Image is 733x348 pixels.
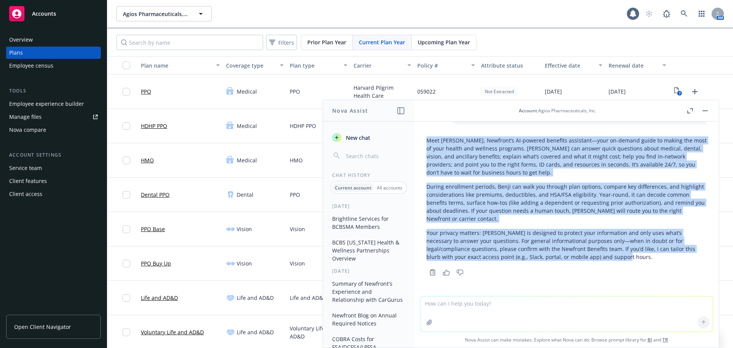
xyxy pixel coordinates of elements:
a: Client access [6,188,101,200]
input: Toggle Row Selected [123,225,130,233]
span: Life and AD&D [237,328,274,336]
div: Manage files [9,111,42,123]
span: Life and AD&D [237,294,274,302]
a: Life and AD&D [141,294,178,302]
button: Renewal date [605,56,669,74]
a: Upload Plan Documents [689,86,701,98]
a: Client features [6,175,101,187]
span: HDHP PPO [290,122,316,130]
div: Effective date [545,62,594,70]
button: Newfront Blog on Annual Required Notices [329,309,408,330]
a: Employee census [6,60,101,72]
input: Toggle Row Selected [123,157,130,164]
p: During enrollment periods, Benji can walk you through plan options, compare key differences, and ... [426,183,707,223]
input: Select all [123,62,130,69]
div: Employee experience builder [9,98,84,110]
button: Filters [266,35,297,50]
span: Life and AD&D [290,294,327,302]
span: PPO [290,87,300,95]
div: Attribute status [481,62,539,70]
a: BI [647,337,652,343]
button: Brightline Services for BCBSMA Members [329,212,408,233]
div: Plan type [290,62,339,70]
button: BCBS [US_STATE] Health & Wellness Partnerships Overview [329,236,408,265]
div: Chat History [323,172,414,178]
button: Agios Pharmaceuticals, Inc. [116,6,212,21]
div: Nova compare [9,124,46,136]
div: Tools [6,87,101,95]
span: Accounts [32,11,56,17]
span: Voluntary Life and AD&D [290,324,347,340]
a: Employee experience builder [6,98,101,110]
a: Nova compare [6,124,101,136]
button: Coverage type [223,56,287,74]
a: PPO [141,87,151,95]
span: Upcoming Plan Year [418,38,470,46]
div: Not Extracted [481,87,518,96]
span: 059022 [417,87,436,95]
input: Toggle Row Selected [123,260,130,267]
a: View Plan Documents [672,86,685,98]
p: Meet [PERSON_NAME], Newfront’s AI-powered benefits assistant—your on-demand guide to making the m... [426,136,707,176]
button: New chat [329,131,408,144]
a: TR [662,337,668,343]
a: HDHP PPO [141,122,167,130]
p: Your privacy matters: [PERSON_NAME] is designed to protect your information and only uses what’s ... [426,229,707,261]
span: Medical [237,122,257,130]
button: Plan name [138,56,223,74]
span: [DATE] [609,87,626,95]
input: Toggle Row Selected [123,122,130,130]
span: Prior Plan Year [307,38,346,46]
button: Plan type [287,56,350,74]
span: Open Client Navigator [14,323,71,331]
a: Overview [6,34,101,46]
div: Service team [9,162,42,174]
div: : Agios Pharmaceuticals, Inc. [519,107,596,114]
h1: Nova Assist [332,107,368,115]
p: Current account [335,185,371,191]
a: Report a Bug [659,6,674,21]
span: Vision [290,259,305,267]
a: Voluntary Life and AD&D [141,328,204,336]
input: Toggle Row Selected [123,329,130,336]
input: Toggle Row Selected [123,191,130,199]
a: PPO Buy Up [141,259,171,267]
button: Thumbs down [454,267,466,278]
a: PPO Base [141,225,165,233]
span: Medical [237,156,257,164]
a: Service team [6,162,101,174]
span: Vision [237,259,252,267]
svg: Copy to clipboard [429,269,436,276]
span: PPO [290,191,300,199]
input: Toggle Row Selected [123,294,130,302]
div: Client features [9,175,47,187]
span: Harvard Pilgrim Health Care [354,84,411,100]
button: Attribute status [478,56,542,74]
input: Toggle Row Selected [123,88,130,95]
a: Plans [6,47,101,59]
span: HMO [290,156,303,164]
a: Switch app [694,6,709,21]
a: Manage files [6,111,101,123]
a: Accounts [6,3,101,24]
p: All accounts [377,185,402,191]
a: HMO [141,156,154,164]
div: Client access [9,188,42,200]
span: Filters [268,37,295,48]
div: [DATE] [323,203,414,209]
span: Vision [237,225,252,233]
a: Dental PPO [141,191,170,199]
button: Carrier [350,56,414,74]
div: Coverage type [226,62,275,70]
span: Filters [278,39,294,47]
div: Renewal date [609,62,658,70]
div: Plans [9,47,23,59]
button: Policy # [414,56,478,74]
input: Search chats [344,151,405,161]
span: Vision [290,225,305,233]
div: [DATE] [323,268,414,274]
div: Carrier [354,62,403,70]
input: Search by name [116,35,263,50]
span: Account [519,107,537,114]
div: Account settings [6,151,101,159]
